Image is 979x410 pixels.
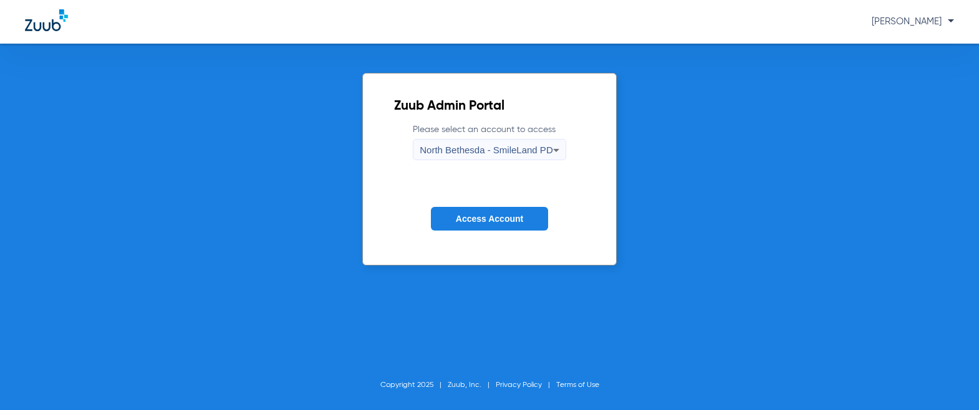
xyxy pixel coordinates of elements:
span: North Bethesda - SmileLand PD [420,145,552,155]
button: Access Account [431,207,548,231]
a: Privacy Policy [496,381,542,389]
li: Copyright 2025 [380,379,448,391]
h2: Zuub Admin Portal [394,100,584,113]
span: Access Account [456,214,523,224]
img: Zuub Logo [25,9,68,31]
iframe: Chat Widget [917,350,979,410]
label: Please select an account to access [413,123,566,160]
a: Terms of Use [556,381,599,389]
li: Zuub, Inc. [448,379,496,391]
span: [PERSON_NAME] [872,17,954,26]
